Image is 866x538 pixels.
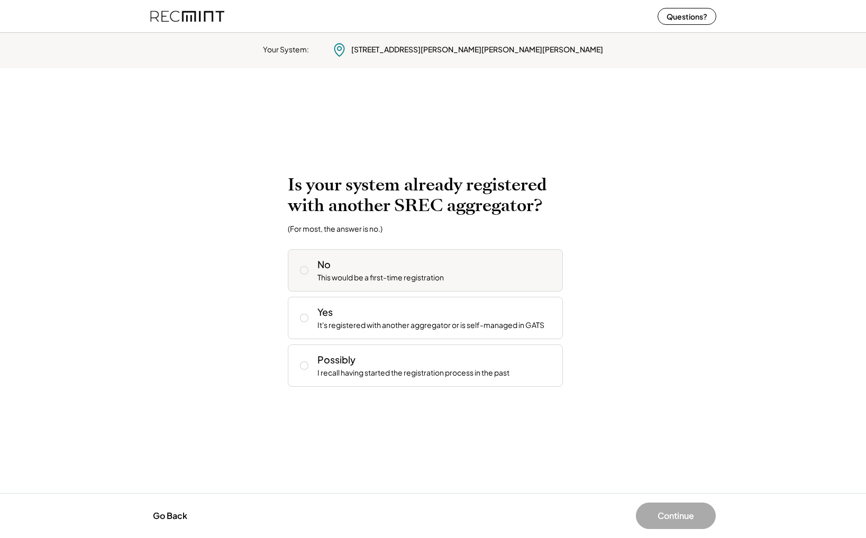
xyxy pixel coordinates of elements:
[317,353,355,366] div: Possibly
[263,44,309,55] div: Your System:
[317,258,331,271] div: No
[150,2,224,30] img: recmint-logotype%403x%20%281%29.jpeg
[636,503,716,529] button: Continue
[351,44,603,55] div: [STREET_ADDRESS][PERSON_NAME][PERSON_NAME][PERSON_NAME]
[317,368,509,378] div: I recall having started the registration process in the past
[317,272,444,283] div: This would be a first-time registration
[288,224,382,233] div: (For most, the answer is no.)
[150,504,190,527] button: Go Back
[317,305,333,318] div: Yes
[317,320,544,331] div: It's registered with another aggregator or is self-managed in GATS
[288,175,579,216] h2: Is your system already registered with another SREC aggregator?
[658,8,716,25] button: Questions?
